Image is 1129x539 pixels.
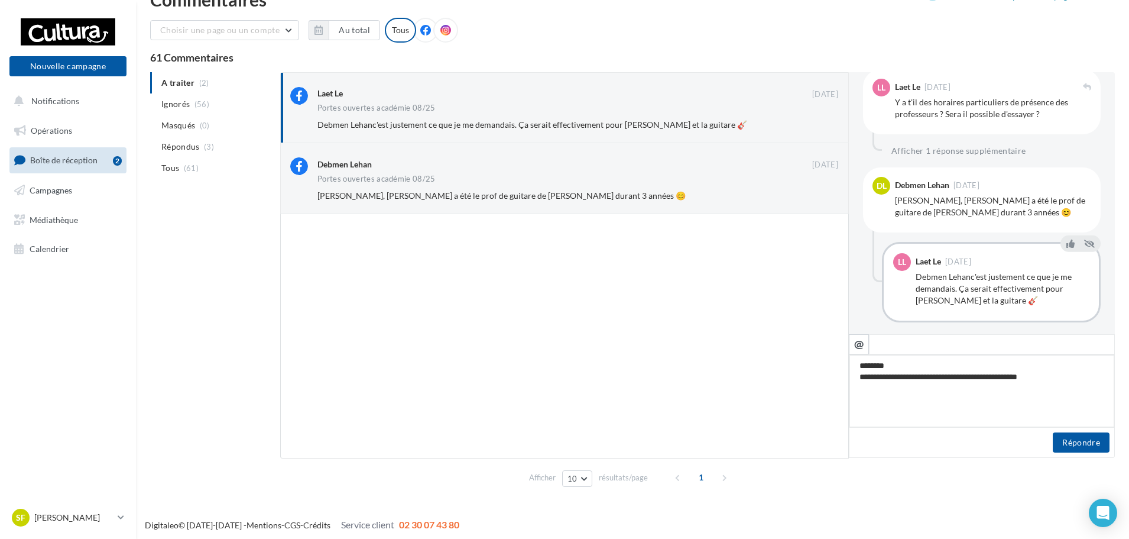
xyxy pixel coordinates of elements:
div: 2 [113,156,122,166]
a: Campagnes [7,178,129,203]
span: Afficher [529,472,556,483]
span: Tous [161,162,179,174]
div: Portes ouvertes académie 08/25 [317,175,436,183]
span: [DATE] [924,83,950,91]
span: (61) [184,163,199,173]
span: Calendrier [30,244,69,254]
div: [PERSON_NAME], [PERSON_NAME] a été le prof de guitare de [PERSON_NAME] durant 3 années 😊 [895,195,1091,218]
span: [DATE] [953,182,979,189]
button: @ [849,334,869,354]
span: DL [877,180,887,192]
span: (56) [194,99,209,109]
div: Open Intercom Messenger [1089,499,1117,527]
a: Boîte de réception2 [7,147,129,173]
a: Opérations [7,118,129,143]
span: Masqués [161,120,195,131]
i: @ [854,338,864,349]
div: Laet Le [895,83,920,91]
span: résultats/page [599,472,648,483]
span: © [DATE]-[DATE] - - - [145,520,459,530]
span: Choisir une page ou un compte [160,25,280,35]
span: Répondus [161,141,200,153]
div: Debmen Lehan [895,181,949,189]
div: Tous [385,18,416,43]
span: Opérations [31,125,72,135]
span: Notifications [31,96,79,106]
span: (0) [200,121,210,130]
div: Debmen Lehan [317,159,372,170]
span: Médiathèque [30,214,78,224]
button: Afficher 1 réponse supplémentaire [887,144,1031,158]
a: Médiathèque [7,208,129,233]
span: [PERSON_NAME], [PERSON_NAME] a été le prof de guitare de [PERSON_NAME] durant 3 années 😊 [317,191,686,201]
a: CGS [284,520,300,530]
span: Debmen Lehanc'est justement ce que je me demandais. Ça serait effectivement pour [PERSON_NAME] et... [317,120,747,130]
button: Au total [309,20,380,40]
a: Digitaleo [145,520,179,530]
div: Debmen Lehanc'est justement ce que je me demandais. Ça serait effectivement pour [PERSON_NAME] et... [916,271,1089,306]
span: Service client [341,519,394,530]
div: Y a t'il des horaires particuliers de présence des professeurs ? Sera il possible d'essayer ? [895,96,1091,120]
p: [PERSON_NAME] [34,512,113,524]
a: SF [PERSON_NAME] [9,506,126,529]
span: Ignorés [161,98,190,110]
span: Boîte de réception [30,155,98,165]
span: LL [898,256,906,268]
div: Portes ouvertes académie 08/25 [317,104,436,112]
span: (3) [204,142,214,151]
span: 10 [567,474,578,483]
span: LL [877,82,885,93]
a: Mentions [246,520,281,530]
div: 61 Commentaires [150,52,1115,63]
button: Répondre [1053,433,1109,453]
button: Nouvelle campagne [9,56,126,76]
div: Laet Le [317,88,343,99]
a: Calendrier [7,237,129,262]
button: Notifications [7,89,124,114]
a: Crédits [303,520,330,530]
span: [DATE] [812,89,838,100]
span: Campagnes [30,185,72,195]
span: 02 30 07 43 80 [399,519,459,530]
span: 1 [692,468,711,487]
button: Choisir une page ou un compte [150,20,299,40]
div: Laet Le [916,257,941,266]
span: [DATE] [945,258,971,266]
button: 10 [562,470,592,487]
span: [DATE] [812,160,838,170]
button: Au total [329,20,380,40]
span: SF [16,512,25,524]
